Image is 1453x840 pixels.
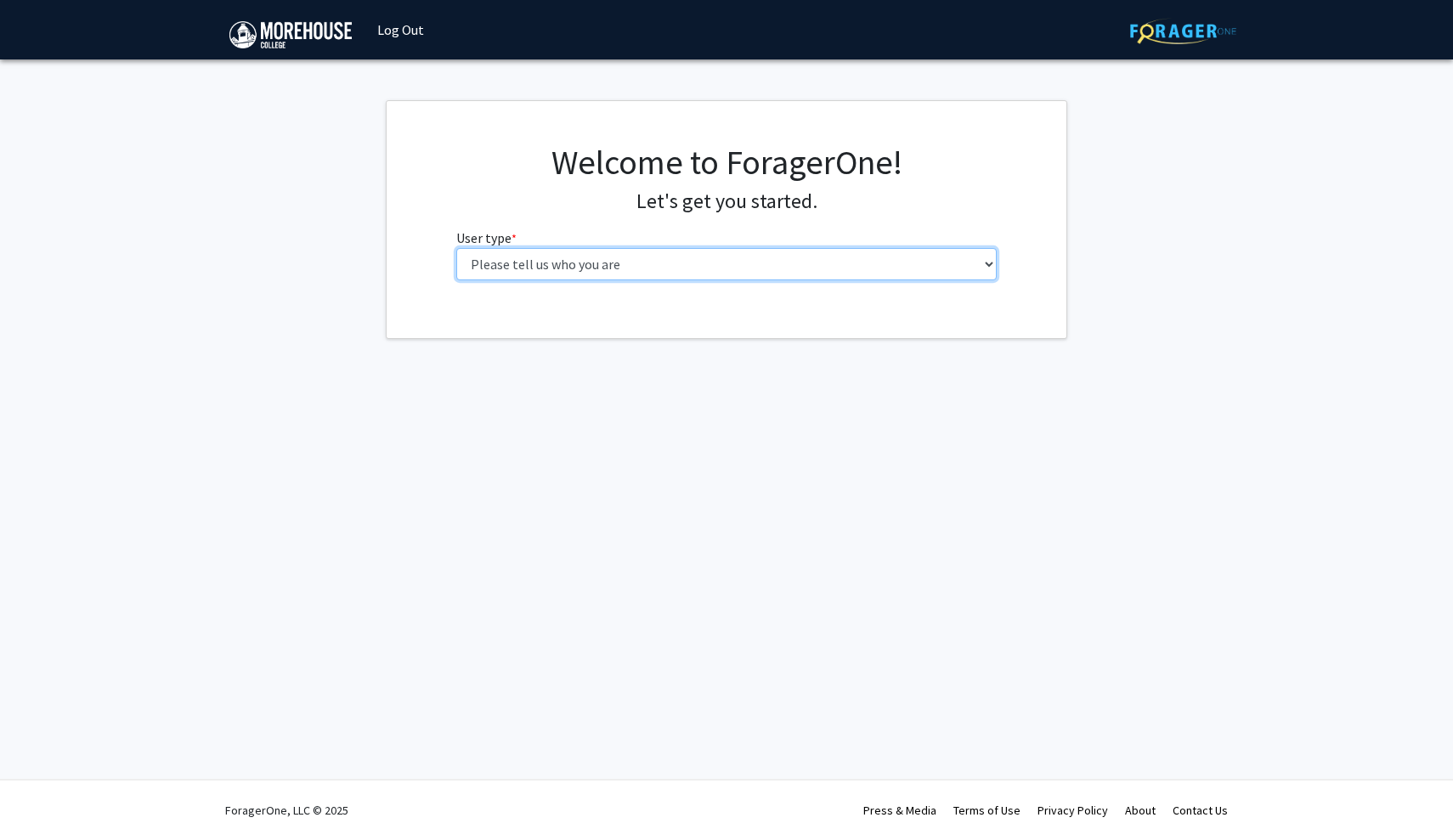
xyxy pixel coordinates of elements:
[863,803,936,818] a: Press & Media
[456,228,517,248] label: User type
[229,21,352,48] img: Morehouse College Logo
[1173,803,1228,818] a: Contact Us
[456,189,998,214] h4: Let's get you started.
[1037,803,1108,818] a: Privacy Policy
[456,142,998,183] h1: Welcome to ForagerOne!
[1125,803,1156,818] a: About
[1130,18,1236,44] img: ForagerOne Logo
[13,764,72,827] iframe: Chat
[225,781,348,840] div: ForagerOne, LLC © 2025
[953,803,1020,818] a: Terms of Use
